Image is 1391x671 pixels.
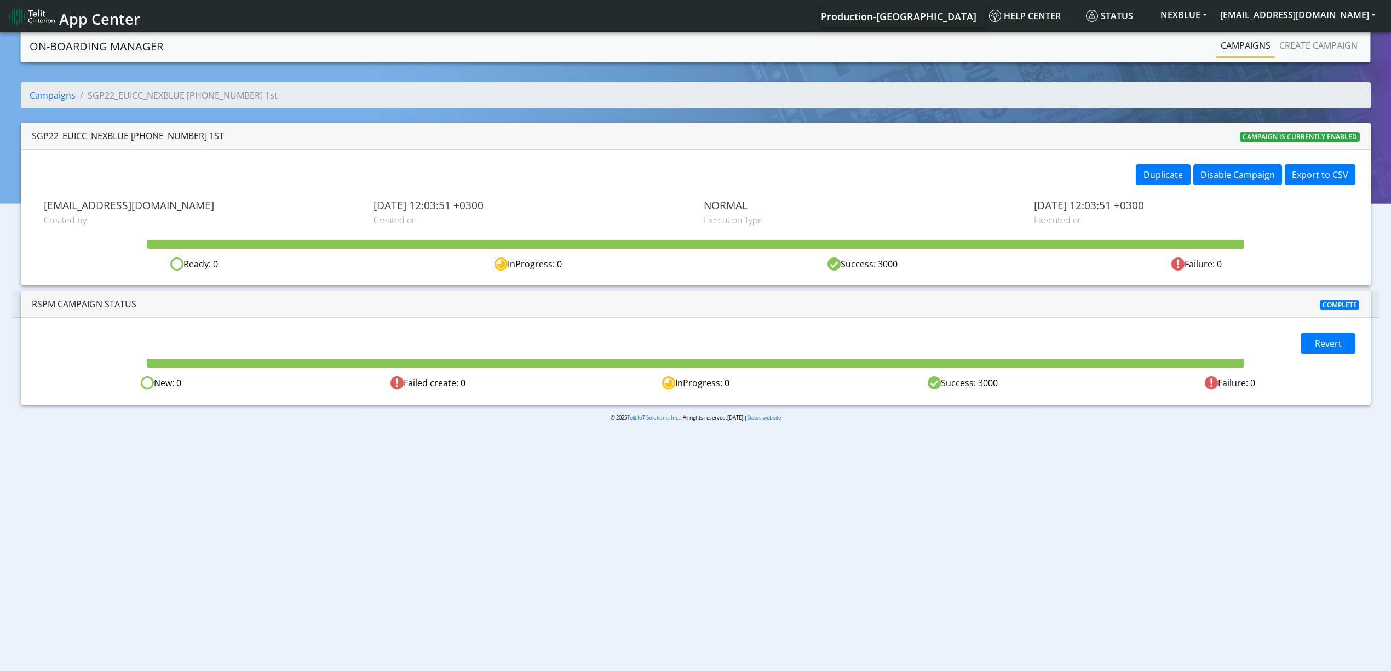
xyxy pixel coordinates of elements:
[989,10,1061,22] span: Help center
[9,4,139,28] a: App Center
[44,214,358,227] span: Created by
[928,376,941,389] img: Success
[1171,257,1185,271] img: fail.svg
[1275,35,1362,56] a: Create campaign
[1096,376,1364,390] div: Failure: 0
[1216,35,1275,56] a: Campaigns
[32,129,224,142] div: SGP22_EUICC_NEXBLUE [PHONE_NUMBER] 1st
[1301,333,1355,354] button: Revert
[1315,337,1342,349] span: Revert
[1205,376,1218,389] img: Failed
[1082,5,1154,27] a: Status
[373,214,687,227] span: Created on
[170,257,183,271] img: ready.svg
[495,257,508,271] img: in-progress.svg
[27,257,361,271] div: Ready: 0
[1193,164,1282,185] button: Disable Campaign
[662,376,675,389] img: In progress
[821,10,976,23] span: Production-[GEOGRAPHIC_DATA]
[827,257,841,271] img: success.svg
[295,376,562,390] div: Failed create: 0
[1030,257,1364,271] div: Failure: 0
[1034,214,1348,227] span: Executed on
[985,5,1082,27] a: Help center
[1086,10,1098,22] img: status.svg
[76,89,278,102] li: SGP22_EUICC_NEXBLUE [PHONE_NUMBER] 1st
[820,5,976,27] a: Your current platform instance
[1136,164,1191,185] button: Duplicate
[1320,300,1360,310] span: Complete
[1034,199,1348,211] span: [DATE] 12:03:51 +0300
[829,376,1096,390] div: Success: 3000
[141,376,154,389] img: Ready
[356,414,1035,422] p: © 2025 . All rights reserved.[DATE] |
[1086,10,1133,22] span: Status
[1240,132,1360,142] span: Campaign is currently enabled
[59,9,140,29] span: App Center
[9,8,55,25] img: logo-telit-cinterion-gw-new.png
[704,214,1018,227] span: Execution Type
[1154,5,1214,25] button: NEXBLUE
[627,414,680,421] a: Telit IoT Solutions, Inc.
[390,376,404,389] img: Failed
[361,257,695,271] div: InProgress: 0
[704,199,1018,211] span: NORMAL
[32,298,136,310] span: RSPM Campaign Status
[695,257,1030,271] div: Success: 3000
[44,199,358,211] span: [EMAIL_ADDRESS][DOMAIN_NAME]
[373,199,687,211] span: [DATE] 12:03:51 +0300
[1214,5,1382,25] button: [EMAIL_ADDRESS][DOMAIN_NAME]
[562,376,829,390] div: InProgress: 0
[30,36,163,58] a: On-Boarding Manager
[989,10,1001,22] img: knowledge.svg
[1285,164,1355,185] button: Export to CSV
[747,414,781,421] a: Status website
[30,89,76,101] a: Campaigns
[27,376,295,390] div: New: 0
[21,82,1371,117] nav: breadcrumb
